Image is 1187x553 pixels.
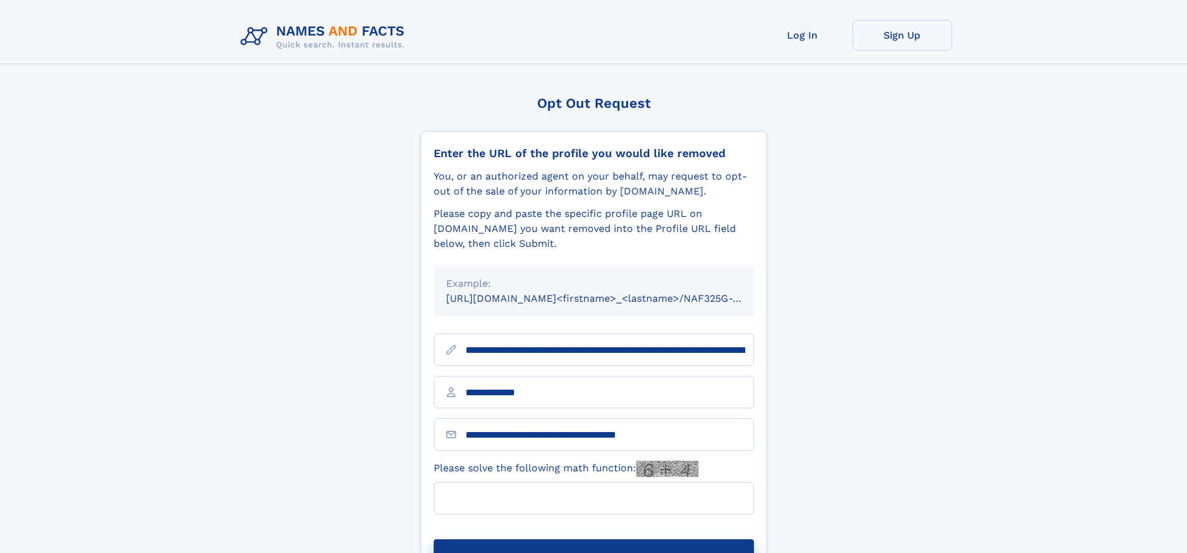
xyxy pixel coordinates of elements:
[434,169,754,199] div: You, or an authorized agent on your behalf, may request to opt-out of the sale of your informatio...
[446,292,778,304] small: [URL][DOMAIN_NAME]<firstname>_<lastname>/NAF325G-xxxxxxxx
[421,95,767,111] div: Opt Out Request
[434,461,698,477] label: Please solve the following math function:
[446,276,741,291] div: Example:
[852,20,952,50] a: Sign Up
[434,206,754,251] div: Please copy and paste the specific profile page URL on [DOMAIN_NAME] you want removed into the Pr...
[236,20,415,54] img: Logo Names and Facts
[753,20,852,50] a: Log In
[434,147,754,160] div: Enter the URL of the profile you would like removed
